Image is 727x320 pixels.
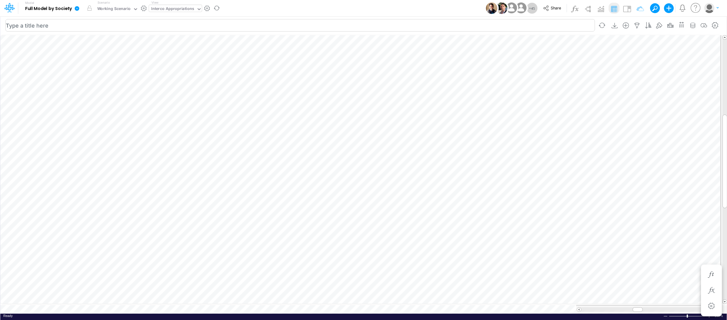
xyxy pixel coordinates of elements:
[669,314,707,318] div: Zoom
[529,6,535,10] span: + 45
[151,0,158,5] label: View
[151,6,194,13] div: Interco Appropriations
[687,315,688,318] div: Zoom
[98,0,110,5] label: Scenario
[679,5,686,12] a: Notifications
[551,5,561,10] span: Share
[5,19,595,32] input: Type a title here
[496,2,507,14] img: User Image Icon
[505,1,518,15] img: User Image Icon
[663,314,668,318] div: Zoom Out
[3,314,13,318] span: Ready
[25,1,34,5] label: Model
[540,4,565,13] button: Share
[25,6,72,12] b: Full Model by Society
[486,2,497,14] img: User Image Icon
[97,6,131,13] div: Working Scenario
[514,1,528,15] img: User Image Icon
[3,314,13,318] div: In Ready mode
